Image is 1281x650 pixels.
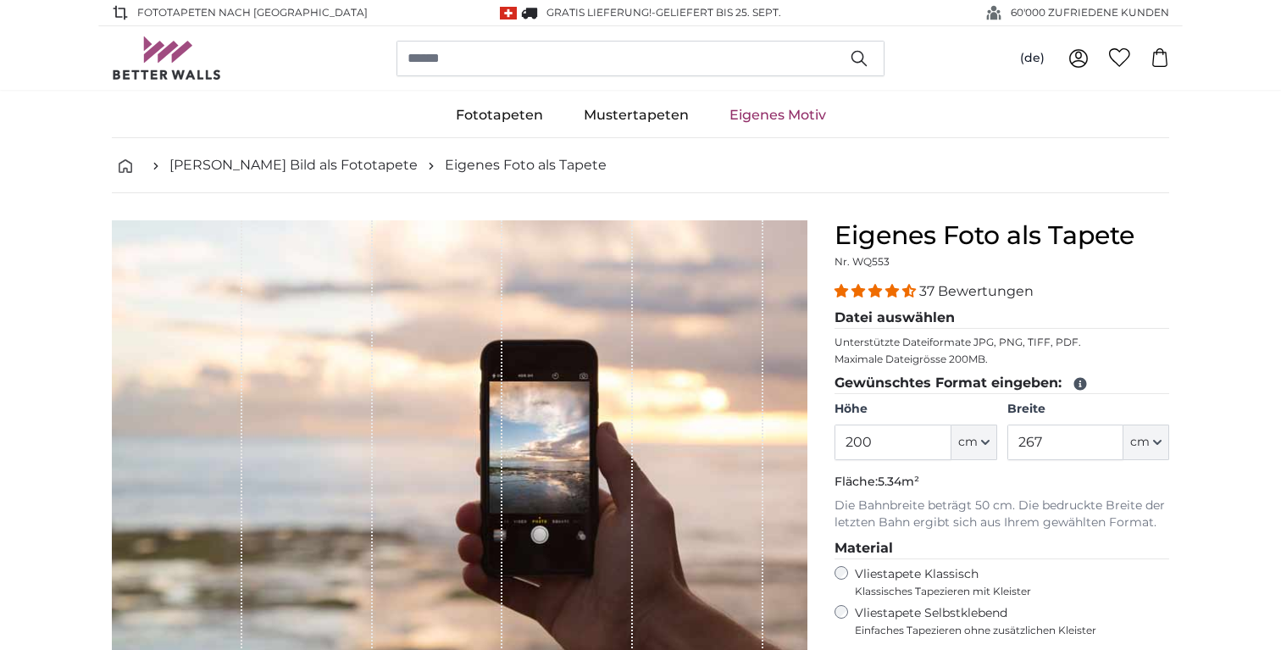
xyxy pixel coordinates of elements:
[855,605,1169,637] label: Vliestapete Selbstklebend
[855,566,1155,598] label: Vliestapete Klassisch
[445,155,607,175] a: Eigenes Foto als Tapete
[835,401,996,418] label: Höhe
[1006,43,1058,74] button: (de)
[1007,401,1169,418] label: Breite
[835,255,890,268] span: Nr. WQ553
[652,6,781,19] span: -
[435,93,563,137] a: Fototapeten
[878,474,919,489] span: 5.34m²
[835,308,1169,329] legend: Datei auswählen
[1130,434,1150,451] span: cm
[835,283,919,299] span: 4.32 stars
[835,538,1169,559] legend: Material
[169,155,418,175] a: [PERSON_NAME] Bild als Fototapete
[835,497,1169,531] p: Die Bahnbreite beträgt 50 cm. Die bedruckte Breite der letzten Bahn ergibt sich aus Ihrem gewählt...
[835,474,1169,491] p: Fläche:
[835,336,1169,349] p: Unterstützte Dateiformate JPG, PNG, TIFF, PDF.
[546,6,652,19] span: GRATIS Lieferung!
[958,434,978,451] span: cm
[835,220,1169,251] h1: Eigenes Foto als Tapete
[855,624,1169,637] span: Einfaches Tapezieren ohne zusätzlichen Kleister
[1123,425,1169,460] button: cm
[951,425,997,460] button: cm
[563,93,709,137] a: Mustertapeten
[112,36,222,80] img: Betterwalls
[855,585,1155,598] span: Klassisches Tapezieren mit Kleister
[1011,5,1169,20] span: 60'000 ZUFRIEDENE KUNDEN
[709,93,846,137] a: Eigenes Motiv
[112,138,1169,193] nav: breadcrumbs
[137,5,368,20] span: Fototapeten nach [GEOGRAPHIC_DATA]
[656,6,781,19] span: Geliefert bis 25. Sept.
[835,373,1169,394] legend: Gewünschtes Format eingeben:
[919,283,1034,299] span: 37 Bewertungen
[835,353,1169,366] p: Maximale Dateigrösse 200MB.
[500,7,517,19] img: Schweiz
